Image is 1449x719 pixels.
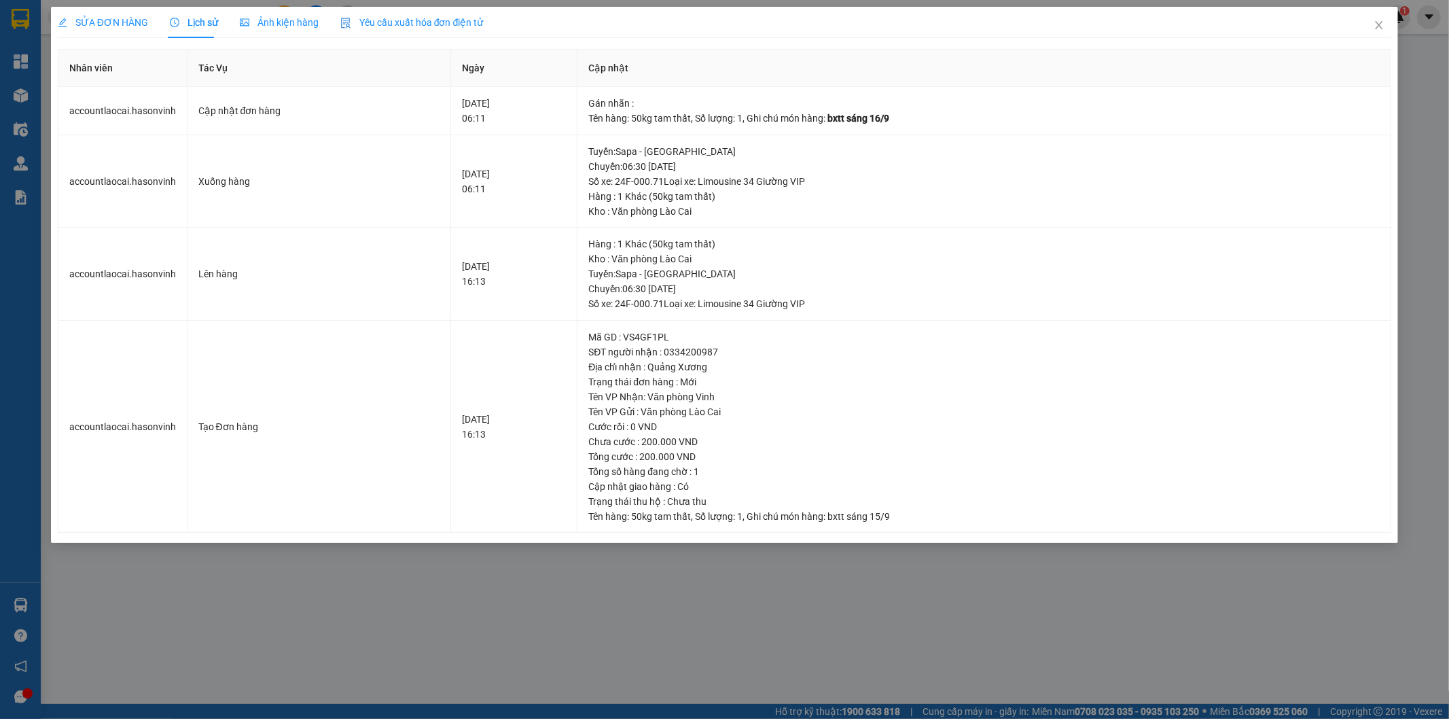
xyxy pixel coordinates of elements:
th: Nhân viên [58,50,187,87]
span: Ảnh kiện hàng [240,17,319,28]
div: Mã GD : VS4GF1PL [588,330,1380,345]
div: [DATE] 06:11 [462,166,566,196]
div: Xuống hàng [198,174,440,189]
div: Tuyến : Sapa - [GEOGRAPHIC_DATA] Chuyến: 06:30 [DATE] Số xe: 24F-000.71 Loại xe: Limousine 34 Giư... [588,144,1380,189]
div: Trạng thái đơn hàng : Mới [588,374,1380,389]
div: Trạng thái thu hộ : Chưa thu [588,494,1380,509]
span: bxtt sáng 15/9 [827,511,890,522]
img: icon [340,18,351,29]
div: [DATE] 06:11 [462,96,566,126]
div: Tổng số hàng đang chờ : 1 [588,464,1380,479]
div: Cập nhật giao hàng : Có [588,479,1380,494]
div: Tuyến : Sapa - [GEOGRAPHIC_DATA] Chuyến: 06:30 [DATE] Số xe: 24F-000.71 Loại xe: Limousine 34 Giư... [588,266,1380,311]
span: clock-circle [170,18,179,27]
span: 50kg tam thất [631,511,691,522]
th: Cập nhật [577,50,1391,87]
span: 1 [737,511,743,522]
div: Hàng : 1 Khác (50kg tam thất) [588,236,1380,251]
div: Tên VP Gửi : Văn phòng Lào Cai [588,404,1380,419]
div: Cước rồi : 0 VND [588,419,1380,434]
td: accountlaocai.hasonvinh [58,87,187,135]
div: Kho : Văn phòng Lào Cai [588,204,1380,219]
th: Tác Vụ [187,50,452,87]
div: [DATE] 16:13 [462,412,566,442]
div: Tên hàng: , Số lượng: , Ghi chú món hàng: [588,111,1380,126]
div: [DATE] 16:13 [462,259,566,289]
span: bxtt sáng 16/9 [827,113,889,124]
div: SĐT người nhận : 0334200987 [588,345,1380,359]
td: accountlaocai.hasonvinh [58,228,187,321]
div: Hàng : 1 Khác (50kg tam thất) [588,189,1380,204]
button: Close [1360,7,1398,45]
div: Tạo Đơn hàng [198,419,440,434]
th: Ngày [451,50,577,87]
div: Gán nhãn : [588,96,1380,111]
span: 50kg tam thất [631,113,691,124]
span: SỬA ĐƠN HÀNG [58,17,148,28]
div: Lên hàng [198,266,440,281]
span: 1 [737,113,743,124]
span: picture [240,18,249,27]
div: Tổng cước : 200.000 VND [588,449,1380,464]
td: accountlaocai.hasonvinh [58,135,187,228]
span: Yêu cầu xuất hóa đơn điện tử [340,17,484,28]
div: Tên hàng: , Số lượng: , Ghi chú món hàng: [588,509,1380,524]
span: close [1374,20,1384,31]
td: accountlaocai.hasonvinh [58,321,187,533]
div: Cập nhật đơn hàng [198,103,440,118]
span: edit [58,18,67,27]
div: Chưa cước : 200.000 VND [588,434,1380,449]
div: Kho : Văn phòng Lào Cai [588,251,1380,266]
div: Địa chỉ nhận : Quảng Xương [588,359,1380,374]
div: Tên VP Nhận: Văn phòng Vinh [588,389,1380,404]
span: Lịch sử [170,17,218,28]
